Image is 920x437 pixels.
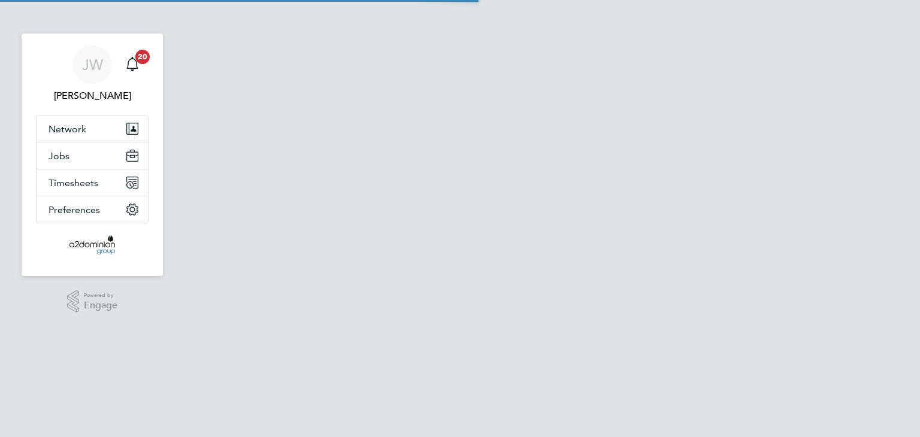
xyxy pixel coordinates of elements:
[37,142,148,169] button: Jobs
[22,34,163,276] nav: Main navigation
[135,50,150,64] span: 20
[36,89,149,103] span: Jack Whitehouse
[82,57,103,72] span: JW
[120,45,144,84] a: 20
[67,290,118,313] a: Powered byEngage
[37,196,148,223] button: Preferences
[37,116,148,142] button: Network
[49,123,86,135] span: Network
[36,235,149,254] a: Go to home page
[37,169,148,196] button: Timesheets
[49,204,100,216] span: Preferences
[49,177,98,189] span: Timesheets
[84,301,117,311] span: Engage
[49,150,69,162] span: Jobs
[36,45,149,103] a: JW[PERSON_NAME]
[84,290,117,301] span: Powered by
[69,235,114,254] img: a2dominion-logo-retina.png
